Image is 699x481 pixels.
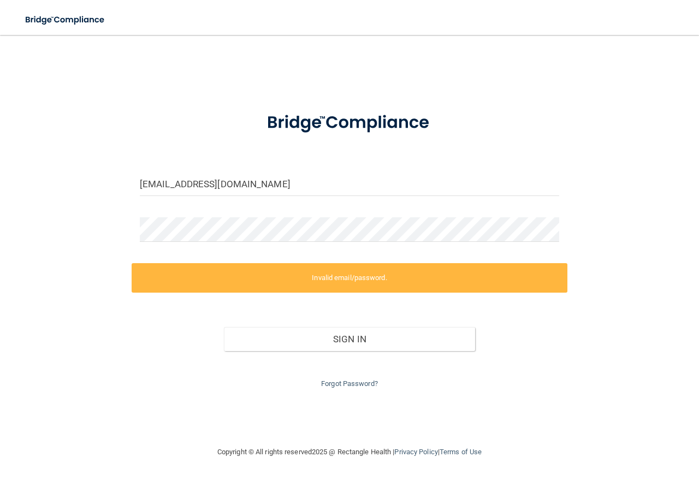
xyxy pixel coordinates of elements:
label: Invalid email/password. [132,263,567,293]
button: Sign In [224,327,476,351]
input: Email [140,171,559,196]
a: Forgot Password? [321,379,378,388]
a: Privacy Policy [394,448,437,456]
div: Copyright © All rights reserved 2025 @ Rectangle Health | | [150,435,549,470]
img: bridge_compliance_login_screen.278c3ca4.svg [249,100,451,145]
a: Terms of Use [440,448,482,456]
img: bridge_compliance_login_screen.278c3ca4.svg [16,9,115,31]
